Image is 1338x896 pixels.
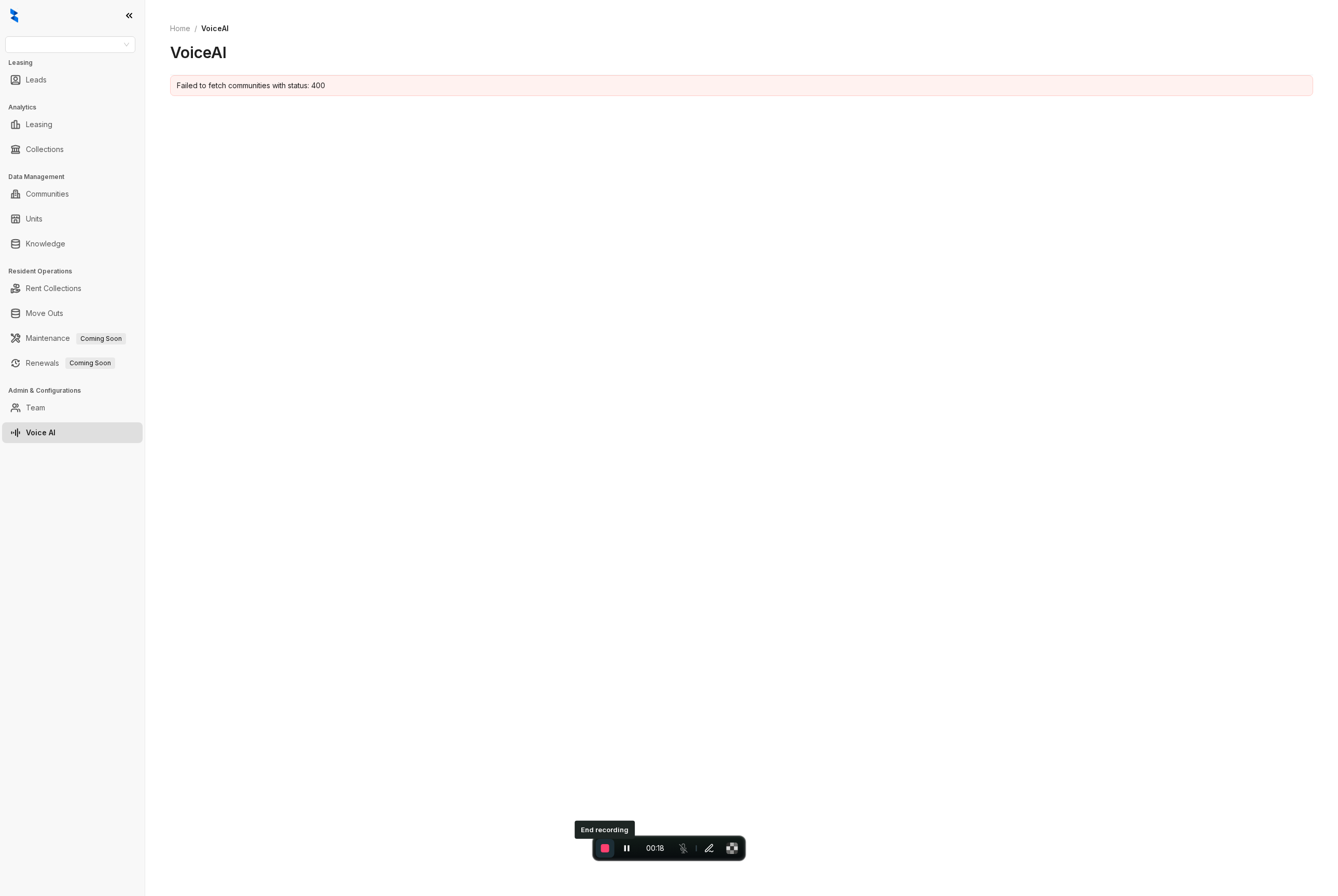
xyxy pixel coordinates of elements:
a: Leads [26,70,47,90]
li: Units [2,209,143,229]
a: Collections [26,139,64,160]
li: / [194,23,197,34]
li: Collections [2,139,143,160]
h3: Leasing [8,58,145,67]
div: Failed to fetch communities with status: 400 [177,80,1306,91]
li: Leads [2,70,143,90]
a: RenewalsComing Soon [26,353,115,374]
h2: VoiceAI [170,43,227,62]
a: Communities [26,184,69,204]
li: Knowledge [2,233,143,254]
a: Rent Collections [26,278,81,299]
img: logo [10,8,18,23]
h3: Analytics [8,103,145,112]
li: Leasing [2,114,143,135]
a: Units [26,209,43,229]
a: Voice AI [26,422,55,443]
h3: Resident Operations [8,267,145,276]
a: Move Outs [26,303,63,324]
h3: Data Management [8,172,145,182]
span: VoiceAI [201,24,229,33]
a: Leasing [26,114,52,135]
li: Voice AI [2,422,143,443]
a: Home [168,23,192,34]
li: Communities [2,184,143,204]
li: Rent Collections [2,278,143,299]
li: Renewals [2,353,143,374]
li: Maintenance [2,328,143,349]
span: Coming Soon [76,333,126,344]
h3: Admin & Configurations [8,386,145,395]
li: Move Outs [2,303,143,324]
li: Team [2,397,143,418]
a: Team [26,397,45,418]
a: Knowledge [26,233,65,254]
span: Coming Soon [65,357,115,369]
